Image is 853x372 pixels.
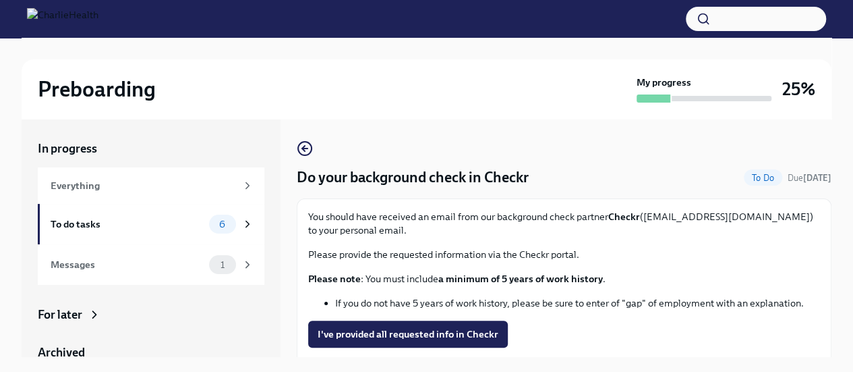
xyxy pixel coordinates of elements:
[308,321,508,348] button: I've provided all requested info in Checkr
[318,327,498,341] span: I've provided all requested info in Checkr
[38,307,264,323] a: For later
[782,77,815,101] h3: 25%
[788,171,831,184] span: August 21st, 2025 09:00
[51,217,204,232] div: To do tasks
[51,178,236,193] div: Everything
[788,173,831,183] span: Due
[308,273,361,285] strong: Please note
[744,173,782,183] span: To Do
[212,260,233,270] span: 1
[803,173,831,183] strong: [DATE]
[308,272,820,286] p: : You must include .
[637,76,691,89] strong: My progress
[335,296,820,310] li: If you do not have 5 years of work history, please be sure to enter of "gap" of employment with a...
[38,307,82,323] div: For later
[38,76,156,103] h2: Preboarding
[38,244,264,285] a: Messages1
[38,344,264,361] a: Archived
[308,248,820,261] p: Please provide the requested information via the Checkr portal.
[38,167,264,204] a: Everything
[27,8,98,30] img: CharlieHealth
[51,257,204,272] div: Messages
[308,210,820,237] p: You should have received an email from our background check partner ([EMAIL_ADDRESS][DOMAIN_NAME]...
[297,167,529,188] h4: Do your background check in Checkr
[38,140,264,157] a: In progress
[38,204,264,244] a: To do tasks6
[438,273,603,285] strong: a minimum of 5 years of work history
[211,219,233,230] span: 6
[608,211,640,223] strong: Checkr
